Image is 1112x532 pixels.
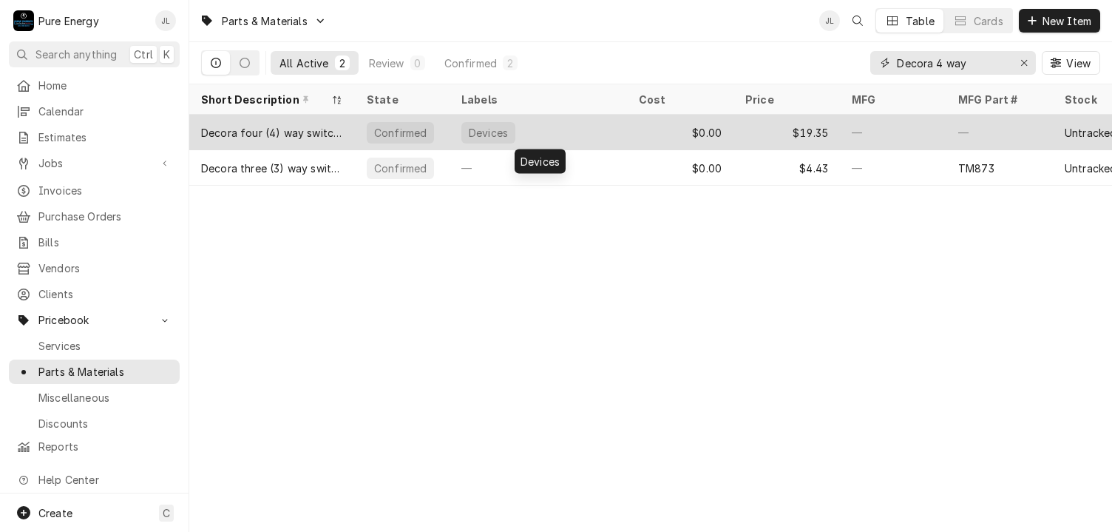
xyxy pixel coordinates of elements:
[745,92,825,107] div: Price
[9,230,180,255] a: Bills
[897,51,1008,75] input: Keyword search
[733,115,840,150] div: $19.35
[35,47,117,62] span: Search anything
[9,360,180,384] a: Parts & Materials
[9,308,180,332] a: Go to Pricebook
[38,338,172,354] span: Services
[369,55,404,71] div: Review
[413,55,422,71] div: 0
[38,260,172,276] span: Vendors
[9,282,180,306] a: Clients
[450,150,627,186] div: —
[9,73,180,98] a: Home
[946,115,1053,150] div: —
[444,55,497,71] div: Confirmed
[38,286,172,302] span: Clients
[627,115,733,150] div: $0.00
[819,10,840,31] div: James Linnenkamp's Avatar
[819,10,840,31] div: JL
[38,507,72,519] span: Create
[194,9,333,33] a: Go to Parts & Materials
[852,92,932,107] div: MFG
[9,41,180,67] button: Search anythingCtrlK
[506,55,515,71] div: 2
[38,364,172,380] span: Parts & Materials
[906,13,935,29] div: Table
[38,104,172,119] span: Calendar
[1063,55,1094,71] span: View
[38,13,99,29] div: Pure Energy
[639,92,719,107] div: Cost
[733,150,840,186] div: $4.43
[467,125,509,141] div: Devices
[338,55,347,71] div: 2
[373,125,428,141] div: Confirmed
[9,125,180,149] a: Estimates
[38,312,150,328] span: Pricebook
[38,235,172,250] span: Bills
[38,472,171,488] span: Help Center
[155,10,176,31] div: James Linnenkamp's Avatar
[201,125,343,141] div: Decora four (4) way switch 4/24
[155,10,176,31] div: JL
[38,439,172,454] span: Reports
[627,150,733,186] div: $0.00
[38,390,172,405] span: Miscellaneous
[38,78,172,93] span: Home
[13,10,34,31] div: Pure Energy's Avatar
[958,161,994,176] div: TM873
[9,334,180,358] a: Services
[1012,51,1036,75] button: Erase input
[846,9,869,33] button: Open search
[1040,13,1094,29] span: New Item
[840,115,946,150] div: —
[9,434,180,459] a: Reports
[38,155,150,171] span: Jobs
[279,55,329,71] div: All Active
[840,150,946,186] div: —
[38,416,172,431] span: Discounts
[38,129,172,145] span: Estimates
[163,505,170,521] span: C
[9,204,180,229] a: Purchase Orders
[222,13,308,29] span: Parts & Materials
[1042,51,1100,75] button: View
[201,92,328,107] div: Short Description
[367,92,435,107] div: State
[134,47,153,62] span: Ctrl
[9,256,180,280] a: Vendors
[9,468,180,492] a: Go to Help Center
[373,161,428,176] div: Confirmed
[461,92,615,107] div: Labels
[9,385,180,410] a: Miscellaneous
[38,183,172,198] span: Invoices
[515,149,566,174] div: Devices
[38,209,172,224] span: Purchase Orders
[201,161,343,176] div: Decora three (3) way switch 4/24
[974,13,1003,29] div: Cards
[9,411,180,436] a: Discounts
[1019,9,1100,33] button: New Item
[13,10,34,31] div: P
[958,92,1038,107] div: MFG Part #
[9,151,180,175] a: Go to Jobs
[9,99,180,124] a: Calendar
[9,178,180,203] a: Invoices
[163,47,170,62] span: K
